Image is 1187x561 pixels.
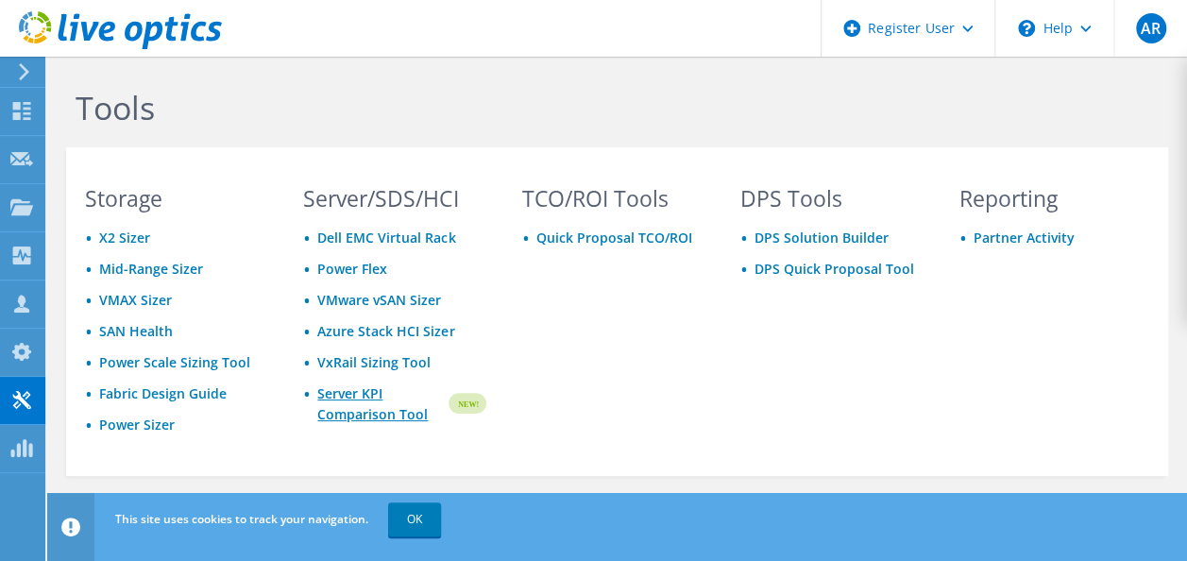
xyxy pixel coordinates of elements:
a: Power Sizer [99,416,175,433]
a: VxRail Sizing Tool [317,353,431,371]
h3: Reporting [959,188,1142,209]
h1: Tools [76,88,1149,127]
a: Quick Proposal TCO/ROI [536,229,692,246]
a: OK [388,502,441,536]
a: DPS Quick Proposal Tool [755,260,914,278]
a: Azure Stack HCI Sizer [317,322,454,340]
a: Mid-Range Sizer [99,260,203,278]
h3: TCO/ROI Tools [522,188,704,209]
a: Partner Activity [974,229,1075,246]
h3: Server/SDS/HCI [303,188,485,209]
a: DPS Solution Builder [755,229,889,246]
a: X2 Sizer [99,229,150,246]
h3: DPS Tools [740,188,923,209]
a: VMAX Sizer [99,291,172,309]
span: AR [1136,13,1166,43]
span: This site uses cookies to track your navigation. [115,511,368,527]
h3: Storage [85,188,267,209]
a: Power Scale Sizing Tool [99,353,250,371]
img: new-badge.svg [446,382,486,426]
a: Fabric Design Guide [99,384,227,402]
svg: \n [1018,20,1035,37]
a: VMware vSAN Sizer [317,291,441,309]
a: Power Flex [317,260,387,278]
a: Dell EMC Virtual Rack [317,229,455,246]
a: SAN Health [99,322,173,340]
a: Server KPI Comparison Tool [317,383,445,425]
